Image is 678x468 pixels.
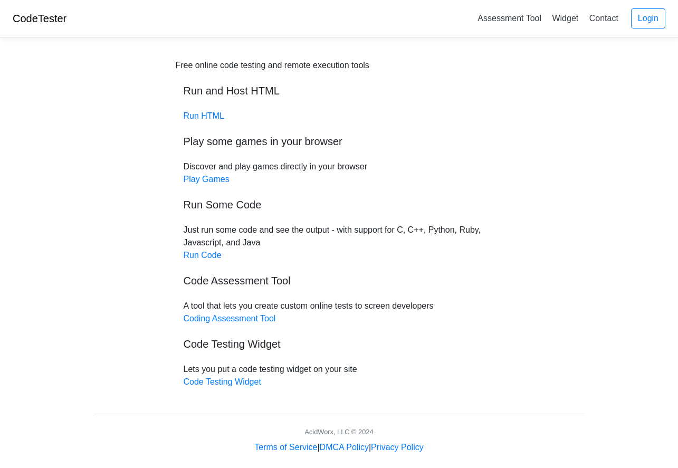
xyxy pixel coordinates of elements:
[473,9,546,27] a: Assessment Tool
[254,441,423,454] div: | |
[184,251,222,260] a: Run Code
[254,443,317,452] a: Terms of Service
[184,111,224,120] a: Run HTML
[13,13,66,24] a: CodeTester
[548,9,582,27] a: Widget
[371,443,424,452] a: Privacy Policy
[184,338,495,350] h5: Code Testing Widget
[184,198,495,211] h5: Run Some Code
[176,59,369,72] div: Free online code testing and remote execution tools
[585,9,623,27] a: Contact
[184,84,495,97] h5: Run and Host HTML
[320,443,369,452] a: DMCA Policy
[184,135,495,148] h5: Play some games in your browser
[184,377,261,386] a: Code Testing Widget
[176,59,503,388] div: Discover and play games directly in your browser Just run some code and see the output - with sup...
[184,314,276,323] a: Coding Assessment Tool
[184,274,495,287] h5: Code Assessment Tool
[631,8,665,28] a: Login
[304,427,373,437] div: AcidWorx, LLC © 2024
[184,175,230,184] a: Play Games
